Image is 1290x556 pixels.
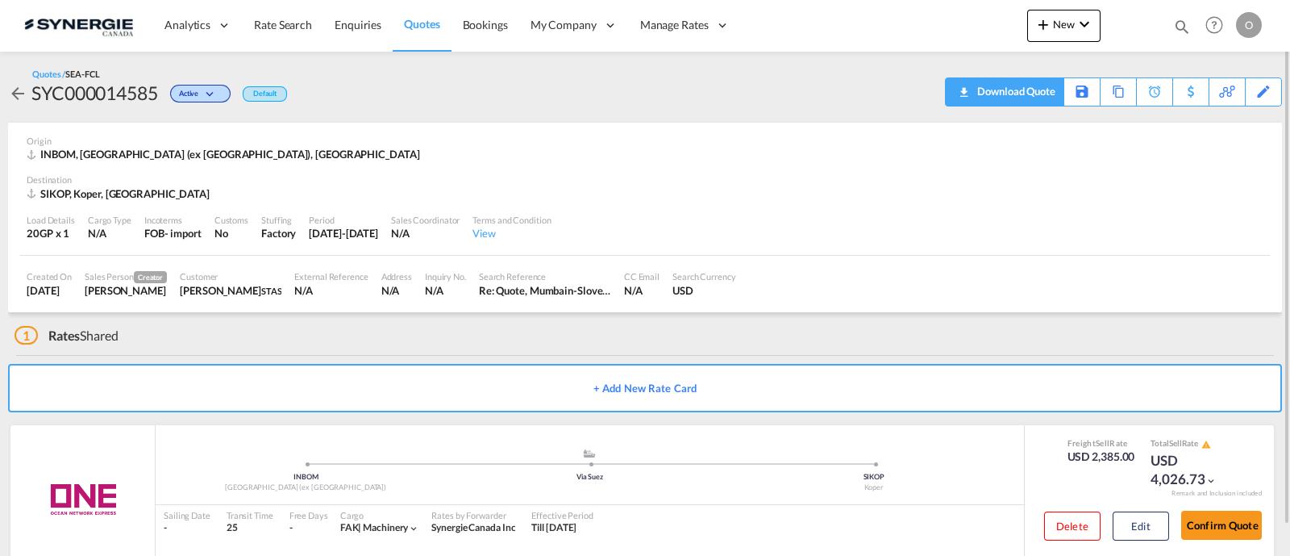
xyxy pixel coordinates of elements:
[1173,18,1191,42] div: icon-magnify
[164,521,210,535] div: -
[1236,12,1262,38] div: O
[164,226,202,240] div: - import
[381,283,412,298] div: N/A
[531,521,576,535] div: Till 05 Oct 2025
[261,214,296,226] div: Stuffing
[624,283,660,298] div: N/A
[164,17,210,33] span: Analytics
[214,226,248,240] div: No
[1151,451,1231,490] div: USD 4,026.73
[531,17,597,33] span: My Company
[227,521,273,535] div: 25
[431,509,515,521] div: Rates by Forwarder
[425,270,466,282] div: Inquiry No.
[431,521,515,533] span: Synergie Canada Inc
[202,90,222,99] md-icon: icon-chevron-down
[1181,511,1262,540] button: Confirm Quote
[425,283,466,298] div: N/A
[27,214,75,226] div: Load Details
[289,509,328,521] div: Free Days
[180,270,281,282] div: Customer
[32,68,100,80] div: Quotes /SEA-FCL
[164,509,210,521] div: Sailing Date
[31,479,134,520] img: ONE
[27,283,72,298] div: 5 Sep 2025
[672,270,736,282] div: Search Currency
[88,226,131,240] div: N/A
[1096,438,1109,448] span: Sell
[170,85,231,102] div: Change Status Here
[1027,10,1101,42] button: icon-plus 400-fgNewicon-chevron-down
[1201,11,1228,39] span: Help
[1200,438,1211,450] button: icon-alert
[27,270,72,282] div: Created On
[672,283,736,298] div: USD
[404,17,439,31] span: Quotes
[27,135,1263,147] div: Origin
[358,521,361,533] span: |
[531,509,593,521] div: Effective Period
[1169,438,1182,448] span: Sell
[1067,437,1135,449] div: Freight Rate
[289,521,293,535] div: -
[144,214,202,226] div: Incoterms
[158,80,235,106] div: Change Status Here
[227,509,273,521] div: Transit Time
[8,364,1282,412] button: + Add New Rate Card
[65,69,99,79] span: SEA-FCL
[27,147,423,161] div: INBOM, Mumbai (ex Bombay), Asia Pacific
[479,270,611,282] div: Search Reference
[624,270,660,282] div: CC Email
[391,226,460,240] div: N/A
[243,86,287,102] div: Default
[472,214,551,226] div: Terms and Condition
[580,449,599,458] md-icon: assets/icons/custom/ship-fill.svg
[294,283,368,298] div: N/A
[164,483,447,493] div: [GEOGRAPHIC_DATA] (ex [GEOGRAPHIC_DATA])
[340,509,420,521] div: Cargo
[27,173,1263,186] div: Destination
[447,472,731,483] div: Via Suez
[1034,18,1094,31] span: New
[1173,18,1191,36] md-icon: icon-magnify
[340,521,409,535] div: machinery
[463,18,508,31] span: Bookings
[88,214,131,226] div: Cargo Type
[1075,15,1094,34] md-icon: icon-chevron-down
[479,283,611,298] div: Re: Quote, Mumbain-Slovenie ( Sea)
[340,521,364,533] span: FAK
[1064,78,1100,106] div: Save As Template
[134,271,167,283] span: Creator
[954,78,1055,104] div: Download Quote
[431,521,515,535] div: Synergie Canada Inc
[391,214,460,226] div: Sales Coordinator
[294,270,368,282] div: External Reference
[1201,11,1236,40] div: Help
[261,286,282,296] span: STAS
[1113,512,1169,541] button: Edit
[732,483,1016,493] div: Koper
[24,7,133,44] img: 1f56c880d42311ef80fc7dca854c8e59.png
[732,472,1016,483] div: SIKOP
[85,283,167,298] div: Karen Mercier
[408,523,419,534] md-icon: icon-chevron-down
[954,81,973,93] md-icon: icon-download
[1151,437,1231,450] div: Total Rate
[1201,440,1211,449] md-icon: icon-alert
[309,214,378,226] div: Period
[164,472,447,483] div: INBOM
[144,226,164,240] div: FOB
[640,17,709,33] span: Manage Rates
[472,226,551,240] div: View
[973,78,1055,104] div: Download Quote
[85,270,167,283] div: Sales Person
[214,214,248,226] div: Customs
[1067,449,1135,465] div: USD 2,385.00
[1044,512,1101,541] button: Delete
[40,148,419,161] span: INBOM, [GEOGRAPHIC_DATA] (ex [GEOGRAPHIC_DATA]), [GEOGRAPHIC_DATA]
[8,84,27,103] md-icon: icon-arrow-left
[1159,489,1274,498] div: Remark and Inclusion included
[335,18,381,31] span: Enquiries
[180,283,281,298] div: Maxime Lavoie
